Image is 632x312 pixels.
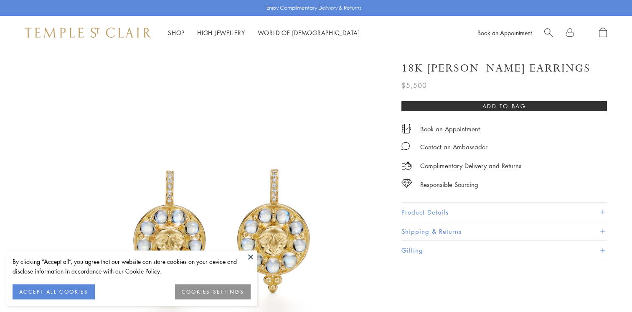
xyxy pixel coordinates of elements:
[420,124,480,133] a: Book an Appointment
[401,222,607,241] button: Shipping & Returns
[267,4,361,12] p: Enjoy Complimentary Delivery & Returns
[25,28,151,38] img: Temple St. Clair
[168,28,360,38] nav: Main navigation
[401,203,607,222] button: Product Details
[420,161,521,171] p: Complimentary Delivery and Returns
[258,28,360,37] a: World of [DEMOGRAPHIC_DATA]World of [DEMOGRAPHIC_DATA]
[168,28,185,37] a: ShopShop
[420,179,478,190] div: Responsible Sourcing
[401,61,590,76] h1: 18K [PERSON_NAME] Earrings
[544,28,553,38] a: Search
[13,257,251,276] div: By clicking “Accept all”, you agree that our website can store cookies on your device and disclos...
[401,124,411,133] img: icon_appointment.svg
[482,102,526,111] span: Add to bag
[401,179,412,188] img: icon_sourcing.svg
[401,241,607,260] button: Gifting
[599,28,607,38] a: Open Shopping Bag
[197,28,245,37] a: High JewelleryHigh Jewellery
[401,80,427,91] span: $5,500
[401,101,607,111] button: Add to bag
[13,284,95,299] button: ACCEPT ALL COOKIES
[401,161,412,171] img: icon_delivery.svg
[420,142,487,152] div: Contact an Ambassador
[477,28,532,37] a: Book an Appointment
[401,142,410,150] img: MessageIcon-01_2.svg
[175,284,251,299] button: COOKIES SETTINGS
